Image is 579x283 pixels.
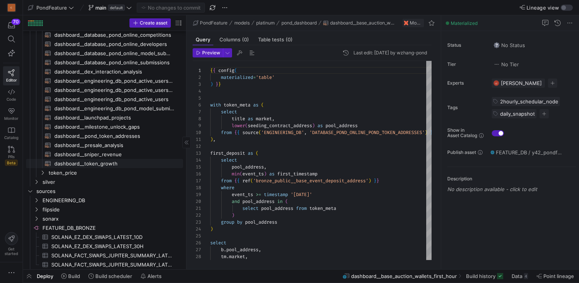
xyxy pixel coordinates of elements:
[26,242,183,251] div: Press SPACE to select this row.
[210,81,213,87] span: )
[234,20,250,26] span: models
[51,242,174,251] span: SOLANA_EZ_DEX_SWAPS_LATEST_30H​​​​​​​​​
[193,219,201,226] div: 23
[193,101,201,108] div: 6
[226,247,258,253] span: pool_address
[193,164,201,170] div: 15
[54,123,174,131] span: dashboard__milestone_unlock_gaps​​​​​​​​​​
[240,171,242,177] span: (
[26,196,183,205] div: Press SPACE to select this row.
[253,102,258,108] span: as
[193,184,201,191] div: 18
[250,178,253,184] span: (
[26,3,76,13] button: PondFeature
[285,198,288,204] span: (
[193,74,201,81] div: 2
[245,123,248,129] span: (
[447,150,476,155] span: Publish asset
[264,191,288,198] span: timestamp
[508,270,532,283] button: Data4
[5,160,18,166] span: Beta
[309,129,425,136] span: 'DATABASE_POND_ONLINE_POND_TOKEN_ADDRESSES'
[54,86,174,95] span: dashboard__engineering_db_pond_active_users_monthly​​​​​​​​​​
[26,168,183,177] div: Press SPACE to select this row.
[500,111,535,117] span: daily_snapshot
[3,124,20,143] a: Catalog
[237,129,240,136] span: {
[26,232,183,242] a: SOLANA_EZ_DEX_SWAPS_LATEST_10D​​​​​​​​​
[202,50,220,56] span: Preview
[26,131,183,141] a: dashboard__pond_token_addresses​​​​​​​​​​
[368,178,371,184] span: )
[58,270,83,283] button: Build
[26,251,183,260] div: Press SPACE to select this row.
[272,116,275,122] span: ,
[51,233,174,242] span: SOLANA_EZ_DEX_SWAPS_LATEST_10D​​​​​​​​​
[221,157,237,163] span: select
[193,232,201,239] div: 25
[7,97,16,101] span: Code
[26,242,183,251] a: SOLANA_EZ_DEX_SWAPS_LATEST_30H​​​​​​​​​
[193,129,201,136] div: 10
[26,58,183,67] div: Press SPACE to select this row.
[95,273,132,279] span: Build scheduler
[221,129,232,136] span: from
[242,129,258,136] span: source
[376,178,379,184] span: }
[8,154,15,159] span: PRs
[210,240,226,246] span: select
[54,132,174,141] span: dashboard__pond_token_addresses​​​​​​​​​​
[210,150,245,156] span: first_deposit
[286,37,293,42] span: (0)
[191,18,229,28] button: PondFeature
[193,177,201,184] div: 17
[353,50,427,56] div: Last edit: [DATE] by wzhang-pond
[54,49,174,58] span: dashboard__database_pond_online_model_submissions​​​​​​​​​​
[494,61,519,67] span: No Tier
[3,105,20,124] a: Monitor
[26,177,183,186] div: Press SPACE to select this row.
[43,214,182,223] span: sonarx
[404,21,408,25] img: undefined
[26,150,183,159] a: dashboard__sniper_revenue​​​​​​​​​​
[254,18,276,28] button: platinum
[43,224,182,232] span: FEATURE_DB_BRONZE​​​​​​​​
[281,20,317,26] span: pond_dashboard
[210,226,213,232] span: )
[234,67,237,74] span: (
[26,76,183,85] a: dashboard__engineering_db_pond_active_users_daily​​​​​​​​​​
[232,116,245,122] span: title
[3,66,20,85] a: Editor
[210,67,213,74] span: {
[3,18,20,32] button: 70
[309,205,336,211] span: token_meta
[54,113,174,122] span: dashboard__launchpad_projects​​​​​​​​​​
[43,205,182,214] span: flipside
[210,102,221,108] span: with
[193,143,201,150] div: 12
[221,178,232,184] span: from
[245,254,248,260] span: ,
[242,198,275,204] span: pool_address
[256,74,275,80] span: 'table'
[26,49,183,58] a: dashboard__database_pond_online_model_submissions​​​​​​​​​​
[269,171,275,177] span: as
[26,95,183,104] div: Press SPACE to select this row.
[463,270,507,283] button: Build history
[242,171,264,177] span: event_ts
[256,191,261,198] span: >=
[213,136,216,142] span: ,
[237,219,242,225] span: by
[54,150,174,159] span: dashboard__sniper_revenue​​​​​​​​​​
[248,116,253,122] span: as
[26,85,183,95] a: dashboard__engineering_db_pond_active_users_monthly​​​​​​​​​​
[26,223,183,232] a: FEATURE_DB_BRONZE​​​​​​​​
[261,102,264,108] span: (
[229,254,245,260] span: market
[280,18,319,28] button: pond_dashboard
[26,205,183,214] div: Press SPACE to select this row.
[221,185,234,191] span: where
[193,88,201,95] div: 4
[494,61,500,67] img: No tier
[43,178,182,186] span: silver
